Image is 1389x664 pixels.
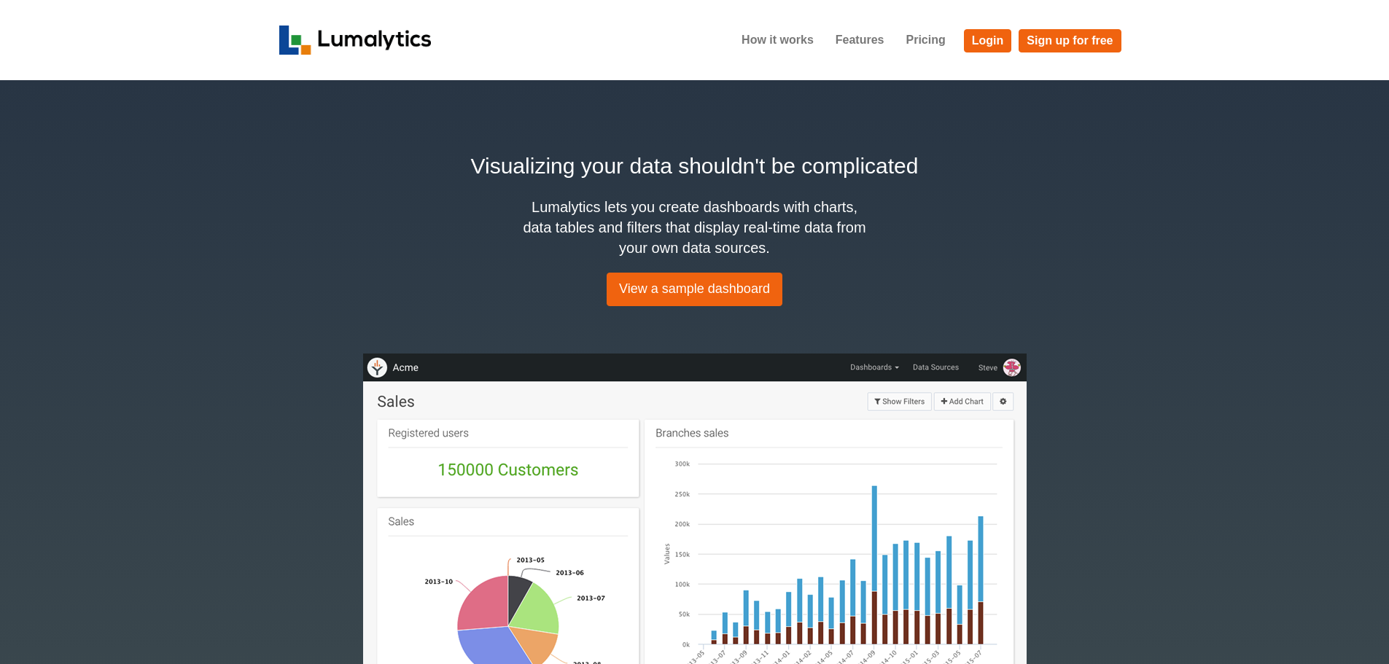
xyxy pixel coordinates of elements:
[731,22,825,58] a: How it works
[895,22,956,58] a: Pricing
[1019,29,1121,52] a: Sign up for free
[607,273,782,306] a: View a sample dashboard
[279,26,432,55] img: logo_v2-f34f87db3d4d9f5311d6c47995059ad6168825a3e1eb260e01c8041e89355404.png
[520,197,870,258] h4: Lumalytics lets you create dashboards with charts, data tables and filters that display real-time...
[825,22,895,58] a: Features
[964,29,1012,52] a: Login
[279,149,1110,182] h2: Visualizing your data shouldn't be complicated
